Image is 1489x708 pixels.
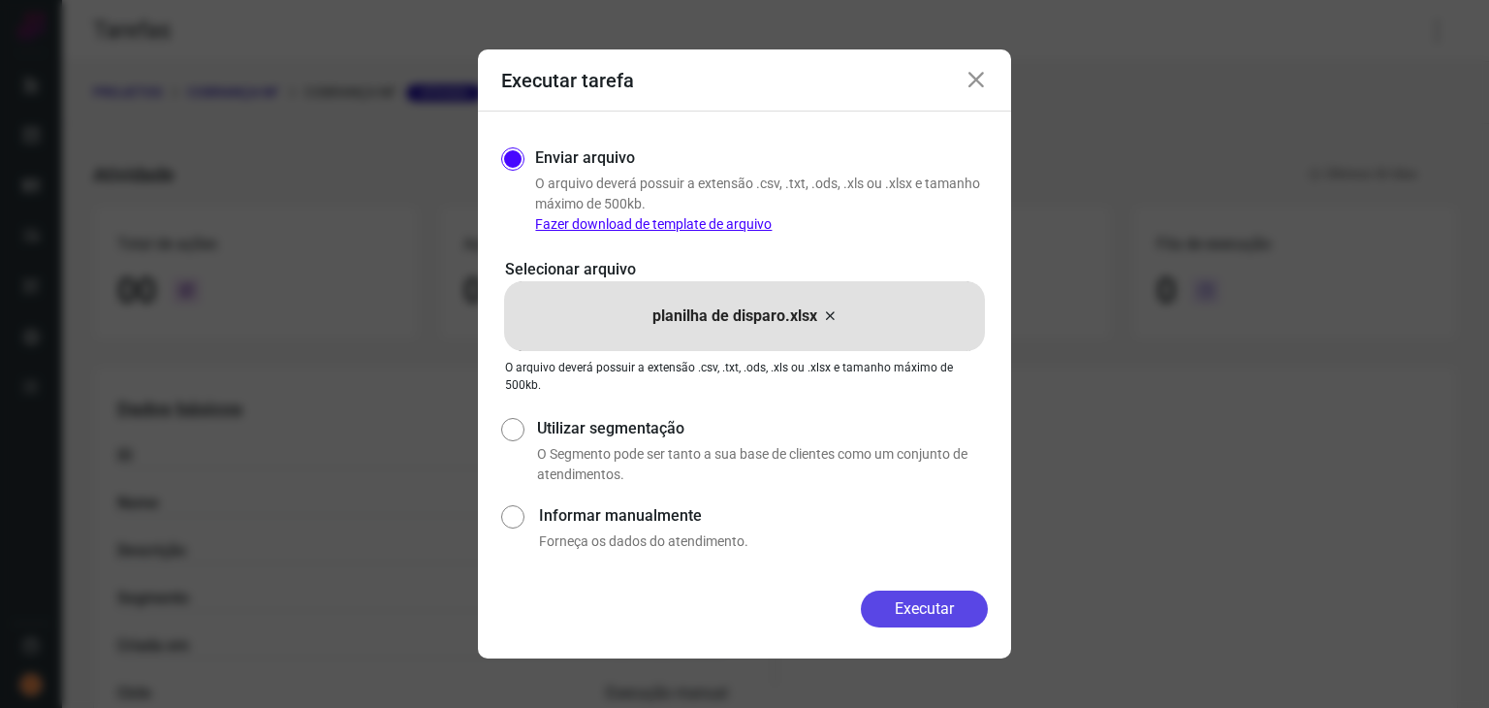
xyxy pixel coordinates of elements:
[501,69,634,92] h3: Executar tarefa
[535,216,772,232] a: Fazer download de template de arquivo
[535,146,635,170] label: Enviar arquivo
[537,417,988,440] label: Utilizar segmentação
[505,258,984,281] p: Selecionar arquivo
[535,174,988,235] p: O arquivo deverá possuir a extensão .csv, .txt, .ods, .xls ou .xlsx e tamanho máximo de 500kb.
[537,444,988,485] p: O Segmento pode ser tanto a sua base de clientes como um conjunto de atendimentos.
[861,591,988,628] button: Executar
[505,359,984,394] p: O arquivo deverá possuir a extensão .csv, .txt, .ods, .xls ou .xlsx e tamanho máximo de 500kb.
[652,305,817,328] p: planilha de disparo.xlsx
[539,504,988,528] label: Informar manualmente
[539,531,988,552] p: Forneça os dados do atendimento.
